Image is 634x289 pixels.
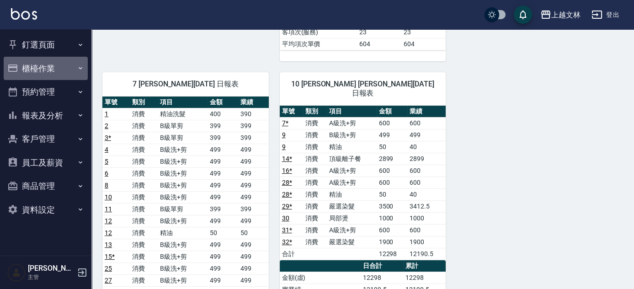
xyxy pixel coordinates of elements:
td: 499 [208,274,238,286]
th: 業績 [407,106,446,118]
td: 50 [377,188,408,200]
td: B級單剪 [158,120,208,132]
td: 604 [357,38,401,50]
td: 消費 [130,155,157,167]
button: save [514,5,532,24]
a: 27 [105,277,112,284]
td: 390 [238,108,269,120]
td: 499 [208,262,238,274]
td: 12298 [403,272,446,284]
td: 50 [377,141,408,153]
td: 399 [208,120,238,132]
td: 消費 [303,129,327,141]
td: 12298 [377,248,408,260]
td: B級洗+剪 [158,191,208,203]
td: 平均項次單價 [280,38,357,50]
td: 1900 [377,236,408,248]
td: A級洗+剪 [327,165,377,177]
button: 預約管理 [4,80,88,104]
td: B級洗+剪 [158,215,208,227]
a: 12 [105,217,112,225]
a: 9 [282,131,286,139]
td: 499 [208,239,238,251]
td: 精油 [158,227,208,239]
th: 單號 [280,106,304,118]
img: Logo [11,8,37,20]
td: 399 [238,132,269,144]
td: 40 [407,188,446,200]
td: 499 [407,129,446,141]
th: 累計 [403,260,446,272]
td: 499 [208,251,238,262]
td: 499 [208,191,238,203]
button: 員工及薪資 [4,151,88,175]
td: 金額(虛) [280,272,361,284]
td: 499 [238,155,269,167]
span: 10 [PERSON_NAME] [PERSON_NAME][DATE] 日報表 [291,80,435,98]
button: 登出 [588,6,623,23]
td: 499 [238,274,269,286]
td: 消費 [130,274,157,286]
td: 50 [208,227,238,239]
a: 6 [105,170,108,177]
td: B級洗+剪 [158,251,208,262]
td: 12190.5 [407,248,446,260]
button: 商品管理 [4,174,88,198]
span: 7 [PERSON_NAME][DATE] 日報表 [113,80,258,89]
button: 資料設定 [4,198,88,222]
th: 日合計 [361,260,403,272]
td: 消費 [303,153,327,165]
th: 金額 [208,96,238,108]
td: 499 [208,179,238,191]
td: 499 [208,144,238,155]
a: 25 [105,265,112,272]
td: 消費 [303,165,327,177]
td: 合計 [280,248,304,260]
td: 消費 [130,239,157,251]
td: 499 [238,179,269,191]
td: 消費 [130,132,157,144]
a: 11 [105,205,112,213]
td: 消費 [303,177,327,188]
a: 5 [105,158,108,165]
td: 499 [238,144,269,155]
td: B級洗+剪 [158,239,208,251]
td: 消費 [303,188,327,200]
td: 399 [238,120,269,132]
img: Person [7,263,26,282]
td: 600 [377,165,408,177]
th: 單號 [102,96,130,108]
td: B級單剪 [158,132,208,144]
td: 499 [238,215,269,227]
h5: [PERSON_NAME] [28,264,75,273]
td: 嚴選染髮 [327,236,377,248]
td: 客項次(服務) [280,26,357,38]
td: A級洗+剪 [327,117,377,129]
td: 消費 [130,215,157,227]
td: 3412.5 [407,200,446,212]
td: 600 [377,117,408,129]
td: 604 [401,38,446,50]
td: 消費 [303,117,327,129]
td: 1000 [377,212,408,224]
a: 30 [282,214,289,222]
button: 報表及分析 [4,104,88,128]
td: 精油 [327,141,377,153]
td: 600 [407,117,446,129]
td: 消費 [303,236,327,248]
a: 13 [105,241,112,248]
td: 消費 [130,203,157,215]
th: 類別 [130,96,157,108]
a: 4 [105,146,108,153]
td: 600 [377,224,408,236]
td: 23 [401,26,446,38]
a: 9 [282,143,286,150]
td: 499 [377,129,408,141]
td: 消費 [303,141,327,153]
td: 23 [357,26,401,38]
td: 消費 [130,144,157,155]
button: 釘選頁面 [4,33,88,57]
th: 項目 [327,106,377,118]
a: 12 [105,229,112,236]
td: B級洗+剪 [158,262,208,274]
